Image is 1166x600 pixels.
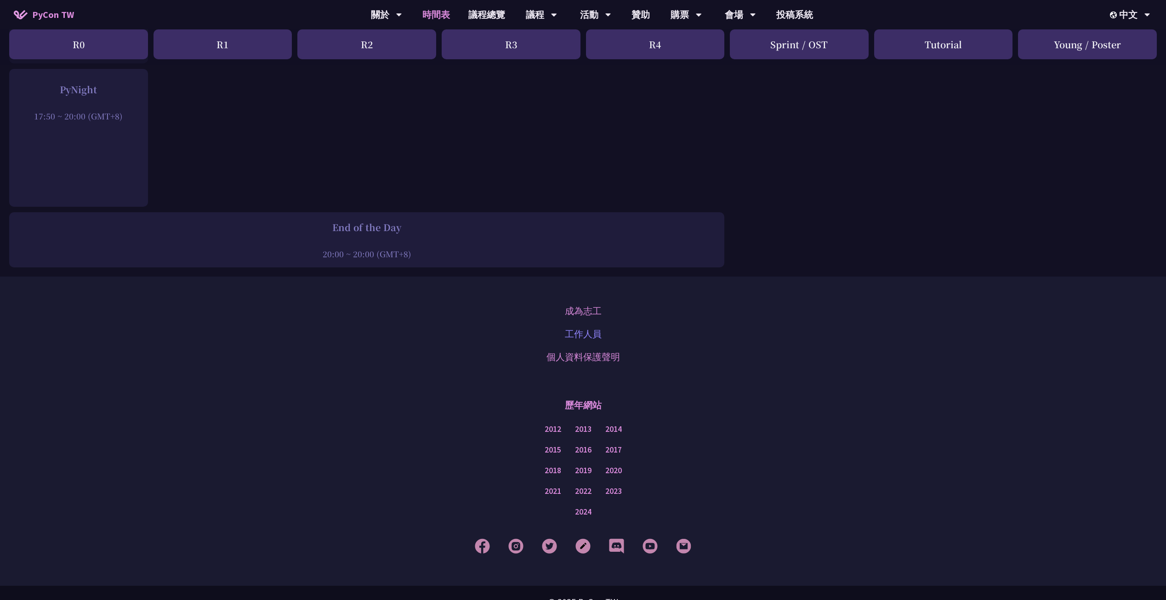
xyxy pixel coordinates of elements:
[14,221,720,234] div: End of the Day
[9,29,148,59] div: R0
[1018,29,1157,59] div: Young / Poster
[586,29,725,59] div: R4
[14,110,143,122] div: 17:50 ~ 20:00 (GMT+8)
[605,444,622,456] a: 2017
[1110,11,1119,18] img: Locale Icon
[508,538,523,554] img: Instagram Footer Icon
[5,3,83,26] a: PyCon TW
[475,538,490,554] img: Facebook Footer Icon
[545,444,561,456] a: 2015
[545,486,561,497] a: 2021
[575,486,592,497] a: 2022
[14,10,28,19] img: Home icon of PyCon TW 2025
[565,391,602,419] p: 歷年網站
[154,29,292,59] div: R1
[442,29,580,59] div: R3
[575,444,592,456] a: 2016
[545,424,561,435] a: 2012
[575,465,592,476] a: 2019
[565,304,602,318] a: 成為志工
[605,486,622,497] a: 2023
[546,350,620,364] a: 個人資料保護聲明
[565,327,602,341] a: 工作人員
[32,8,74,22] span: PyCon TW
[575,506,592,518] a: 2024
[14,248,720,260] div: 20:00 ~ 20:00 (GMT+8)
[545,465,561,476] a: 2018
[676,538,691,554] img: Email Footer Icon
[542,538,557,554] img: Twitter Footer Icon
[609,538,624,554] img: Discord Footer Icon
[605,424,622,435] a: 2014
[605,465,622,476] a: 2020
[575,538,591,554] img: Blog Footer Icon
[730,29,869,59] div: Sprint / OST
[14,83,143,96] div: PyNight
[643,538,658,554] img: YouTube Footer Icon
[575,424,592,435] a: 2013
[297,29,436,59] div: R2
[874,29,1013,59] div: Tutorial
